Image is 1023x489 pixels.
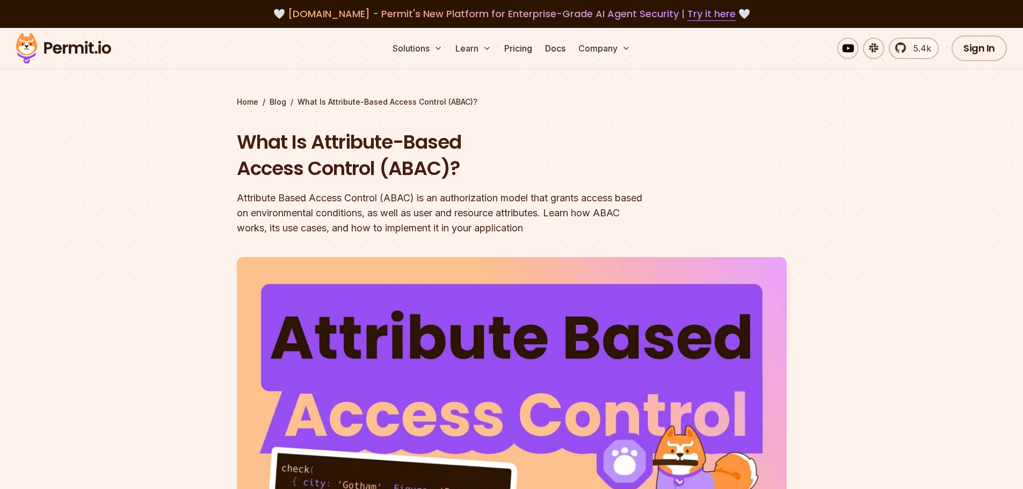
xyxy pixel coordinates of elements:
a: Try it here [687,7,736,21]
a: Pricing [500,38,536,59]
button: Company [574,38,635,59]
div: / / [237,97,787,107]
button: Learn [451,38,496,59]
h1: What Is Attribute-Based Access Control (ABAC)? [237,129,649,182]
span: 5.4k [907,42,931,55]
img: Permit logo [11,30,116,67]
a: Home [237,97,258,107]
a: Docs [541,38,570,59]
a: Blog [270,97,286,107]
div: 🤍 🤍 [26,6,997,21]
a: 5.4k [889,38,939,59]
span: [DOMAIN_NAME] - Permit's New Platform for Enterprise-Grade AI Agent Security | [288,7,736,20]
div: Attribute Based Access Control (ABAC) is an authorization model that grants access based on envir... [237,191,649,236]
button: Solutions [388,38,447,59]
a: Sign In [952,35,1007,61]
